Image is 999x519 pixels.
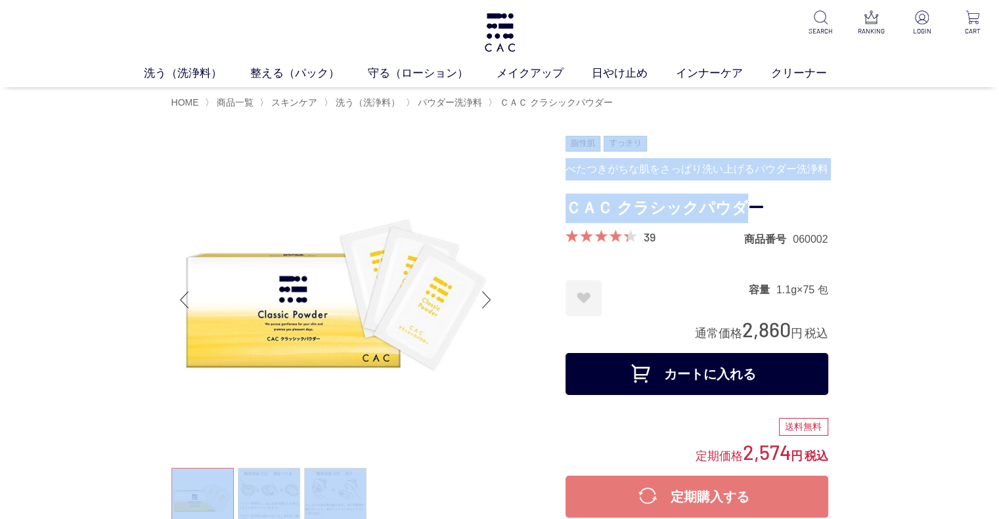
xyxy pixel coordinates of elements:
[144,65,250,82] a: 洗う（洗浄料）
[779,418,828,436] div: 送料無料
[791,449,803,463] span: 円
[488,96,616,109] li: 〉
[906,10,938,36] a: LOGIN
[604,136,647,152] img: すっきり
[333,97,400,108] a: 洗う（洗浄料）
[497,97,613,108] a: ＣＡＣ クラシックパウダー
[205,96,257,109] li: 〉
[566,353,828,395] button: カートに入れる
[336,97,400,108] span: 洗う（洗浄料）
[695,327,742,340] span: 通常価格
[259,96,321,109] li: 〉
[406,96,485,109] li: 〉
[776,283,828,297] dd: 1.1g×75 包
[744,232,793,246] dt: 商品番号
[906,26,938,36] p: LOGIN
[742,317,791,341] span: 2,860
[791,327,803,340] span: 円
[855,26,887,36] p: RANKING
[676,65,771,82] a: インナーケア
[250,65,368,82] a: 整える（パック）
[566,194,828,223] h1: ＣＡＣ クラシックパウダー
[644,230,655,244] a: 39
[696,448,743,463] span: 定期価格
[771,65,855,82] a: クリーナー
[805,449,828,463] span: 税込
[474,274,500,326] div: Next slide
[171,274,198,326] div: Previous slide
[566,280,602,316] a: お気に入りに登録する
[805,10,837,36] a: SEARCH
[566,476,828,518] button: 定期購入する
[749,283,776,297] dt: 容量
[805,327,828,340] span: 税込
[483,13,517,52] img: logo
[217,97,254,108] span: 商品一覧
[956,10,988,36] a: CART
[418,97,482,108] span: パウダー洗浄料
[956,26,988,36] p: CART
[271,97,317,108] span: スキンケア
[566,136,600,152] img: 脂性肌
[566,158,828,180] div: べたつきがちな肌をさっぱり洗い上げるパウダー洗浄料
[855,10,887,36] a: RANKING
[171,97,199,108] a: HOME
[500,97,613,108] span: ＣＡＣ クラシックパウダー
[743,440,791,464] span: 2,574
[368,65,497,82] a: 守る（ローション）
[415,97,482,108] a: パウダー洗浄料
[805,26,837,36] p: SEARCH
[497,65,592,82] a: メイクアップ
[324,96,403,109] li: 〉
[214,97,254,108] a: 商品一覧
[793,232,828,246] dd: 060002
[592,65,676,82] a: 日やけ止め
[269,97,317,108] a: スキンケア
[171,136,500,464] img: ＣＡＣ クラシックパウダー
